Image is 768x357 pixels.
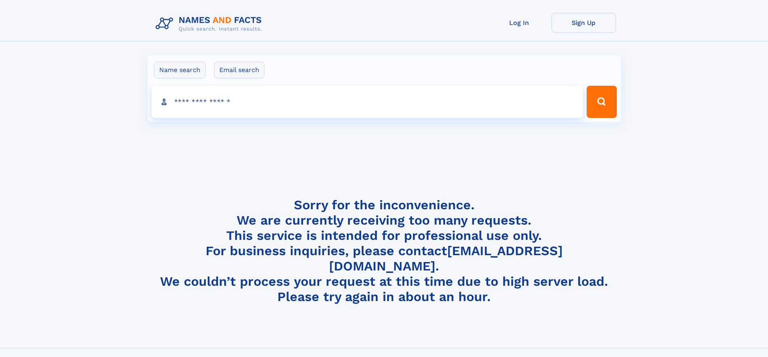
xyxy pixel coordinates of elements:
[329,243,563,274] a: [EMAIL_ADDRESS][DOMAIN_NAME]
[152,13,268,35] img: Logo Names and Facts
[587,86,616,118] button: Search Button
[152,197,616,305] h4: Sorry for the inconvenience. We are currently receiving too many requests. This service is intend...
[214,62,264,78] label: Email search
[552,13,616,33] a: Sign Up
[487,13,552,33] a: Log In
[152,86,583,118] input: search input
[154,62,206,78] label: Name search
